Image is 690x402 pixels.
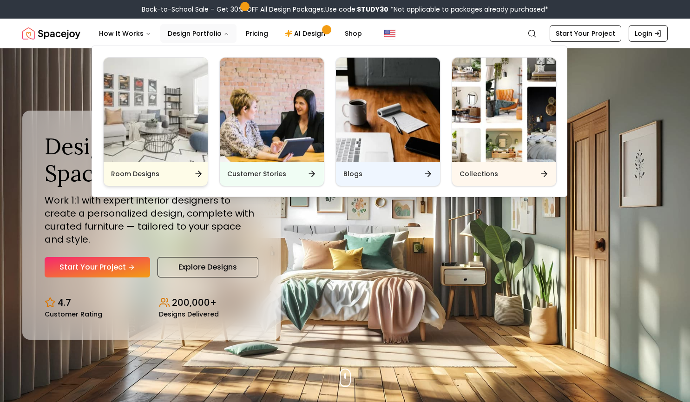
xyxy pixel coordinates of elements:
[22,24,80,43] img: Spacejoy Logo
[357,5,388,14] b: STUDY30
[219,57,324,186] a: Customer StoriesCustomer Stories
[172,296,217,309] p: 200,000+
[22,19,668,48] nav: Global
[220,58,324,162] img: Customer Stories
[238,24,276,43] a: Pricing
[45,257,150,277] a: Start Your Project
[45,194,258,246] p: Work 1:1 with expert interior designers to create a personalized design, complete with curated fu...
[22,24,80,43] a: Spacejoy
[336,58,440,162] img: Blogs
[58,296,71,309] p: 4.7
[159,311,219,317] small: Designs Delivered
[92,46,568,198] div: Design Portfolio
[158,257,258,277] a: Explore Designs
[45,311,102,317] small: Customer Rating
[337,24,369,43] a: Shop
[92,24,158,43] button: How It Works
[452,58,556,162] img: Collections
[142,5,548,14] div: Back-to-School Sale – Get 30% OFF All Design Packages.
[629,25,668,42] a: Login
[325,5,388,14] span: Use code:
[452,57,557,186] a: CollectionsCollections
[460,169,498,178] h6: Collections
[277,24,335,43] a: AI Design
[92,24,369,43] nav: Main
[550,25,621,42] a: Start Your Project
[111,169,159,178] h6: Room Designs
[103,57,208,186] a: Room DesignsRoom Designs
[45,289,258,317] div: Design stats
[104,58,208,162] img: Room Designs
[227,169,286,178] h6: Customer Stories
[384,28,395,39] img: United States
[335,57,440,186] a: BlogsBlogs
[343,169,362,178] h6: Blogs
[45,133,258,186] h1: Design Your Dream Space Online
[160,24,237,43] button: Design Portfolio
[388,5,548,14] span: *Not applicable to packages already purchased*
